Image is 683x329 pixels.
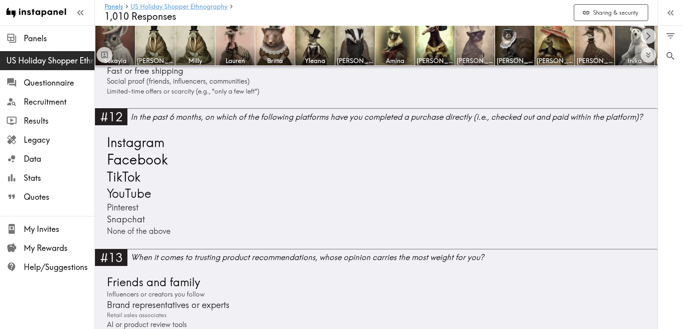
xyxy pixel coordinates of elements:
[24,172,95,184] span: Stats
[131,111,658,122] div: In the past 6 months, on which of the following platforms have you completed a purchase directly ...
[105,186,151,201] span: YouTube
[577,56,613,65] span: [PERSON_NAME]
[105,151,168,168] span: Facebook
[495,25,535,66] a: [PERSON_NAME]
[617,56,653,65] span: Inika
[24,33,95,44] span: Panels
[641,29,656,44] button: Scroll right
[295,25,335,66] a: Yleana
[24,96,95,107] span: Recruitment
[105,201,138,213] span: Pinterest
[105,86,259,96] span: Limited-time offers or scarcity (e.g., "only a few left")
[131,3,228,11] a: US Holiday Shopper Ethnography
[105,76,250,86] span: Social proof (friends, influencers, communities)
[131,252,658,263] div: When it comes to trusting product recommendations, whose opinion carries the most weight for you?
[615,25,655,66] a: Inika
[665,51,676,61] span: Search
[335,25,375,66] a: [PERSON_NAME]
[95,249,658,271] a: #13When it comes to trusting product recommendations, whose opinion carries the most weight for you?
[641,48,656,63] button: Expand to show all items
[24,134,95,145] span: Legacy
[104,11,176,22] span: 1,010 Responses
[574,4,648,21] button: Sharing & security
[455,25,495,66] a: [PERSON_NAME]
[175,25,215,66] a: Milly
[337,56,373,65] span: [PERSON_NAME]
[105,65,183,77] span: Fast or free shipping
[24,77,95,88] span: Questionnaire
[457,56,493,65] span: [PERSON_NAME]
[24,191,95,203] span: Quotes
[377,56,413,65] span: Amina
[417,56,453,65] span: [PERSON_NAME]
[95,25,135,66] a: Sukayla
[217,56,253,65] span: Lauren
[24,243,95,254] span: My Rewards
[97,47,112,63] button: Toggle between responses and questions
[105,274,200,289] span: Friends and family
[104,3,123,11] a: Panels
[575,25,615,66] a: [PERSON_NAME]
[255,25,295,66] a: Britta
[105,226,171,236] span: None of the above
[658,26,683,46] button: Filter Responses
[537,56,573,65] span: [PERSON_NAME]
[665,31,676,41] span: Filter Responses
[105,311,167,319] span: Retail sales associates
[24,115,95,126] span: Results
[105,134,165,151] span: Instagram
[95,249,127,266] div: #13
[105,299,230,311] span: Brand representatives or experts
[415,25,455,66] a: [PERSON_NAME]
[95,108,658,130] a: #12In the past 6 months, on which of the following platforms have you completed a purchase direct...
[535,25,575,66] a: [PERSON_NAME]
[6,55,95,66] span: US Holiday Shopper Ethnography
[497,56,533,65] span: [PERSON_NAME]
[257,56,293,65] span: Britta
[24,262,95,273] span: Help/Suggestions
[137,56,173,65] span: [PERSON_NAME]
[297,56,333,65] span: Yleana
[215,25,255,66] a: Lauren
[95,108,127,125] div: #12
[375,25,415,66] a: Amina
[105,168,140,185] span: TikTok
[97,56,133,65] span: Sukayla
[135,25,175,66] a: [PERSON_NAME]
[105,213,145,226] span: Snapchat
[24,224,95,235] span: My Invites
[24,153,95,164] span: Data
[177,56,213,65] span: Milly
[658,46,683,66] button: Search
[105,289,205,299] span: Influencers or creators you follow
